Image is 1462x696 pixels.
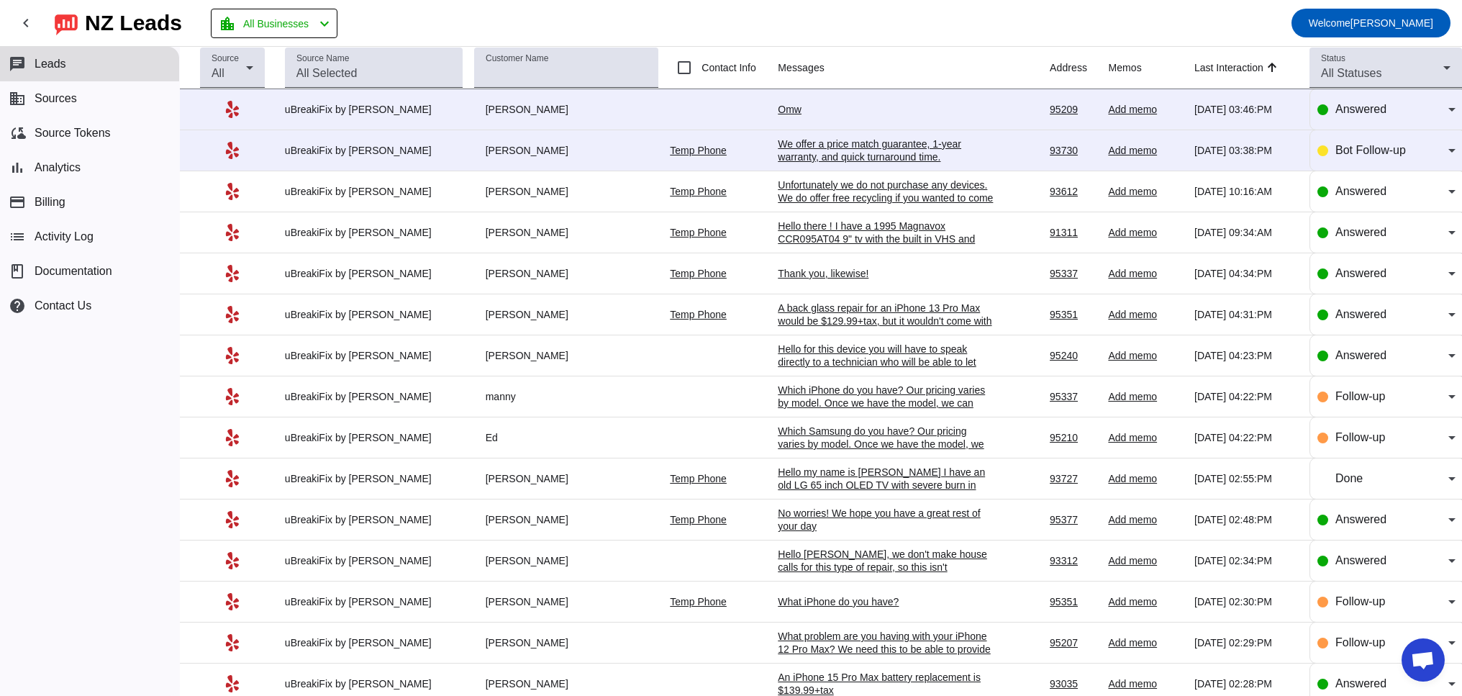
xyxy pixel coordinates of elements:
mat-icon: Yelp [224,183,241,200]
mat-icon: Yelp [224,470,241,487]
div: uBreakiFix by [PERSON_NAME] [285,677,463,690]
span: Follow-up [1335,595,1385,607]
a: Temp Phone [670,268,727,279]
span: Follow-up [1335,431,1385,443]
div: [DATE] 03:38:PM [1194,144,1298,157]
div: [DATE] 03:46:PM [1194,103,1298,116]
div: 95351 [1050,595,1096,608]
div: [PERSON_NAME] [474,226,659,239]
th: Address [1050,47,1108,89]
div: 95209 [1050,103,1096,116]
div: 95351 [1050,308,1096,321]
div: 95337 [1050,390,1096,403]
span: Documentation [35,265,112,278]
div: [PERSON_NAME] [474,636,659,649]
div: Hello [PERSON_NAME], we don't make house calls for this type of repair, so this isn't something w... [778,548,994,587]
mat-label: Source [212,54,239,63]
span: Answered [1335,103,1386,115]
div: [PERSON_NAME] [474,144,659,157]
div: [DATE] 04:22:PM [1194,390,1298,403]
div: [PERSON_NAME] [474,554,659,567]
div: Unfortunately we do not purchase any devices. We do offer free recycling if you wanted to come in... [778,178,994,217]
div: [DATE] 02:34:PM [1194,554,1298,567]
span: Welcome [1309,17,1350,29]
div: Last Interaction [1194,60,1263,75]
div: [DATE] 02:48:PM [1194,513,1298,526]
div: A back glass repair for an iPhone 13 Pro Max would be $129.99+tax, but it wouldn't come with an A... [778,302,994,366]
mat-icon: Yelp [224,675,241,692]
div: Add memo [1108,431,1183,444]
div: uBreakiFix by [PERSON_NAME] [285,636,463,649]
mat-icon: Yelp [224,306,241,323]
span: Answered [1335,349,1386,361]
div: [DATE] 02:55:PM [1194,472,1298,485]
mat-icon: Yelp [224,429,241,446]
a: Open chat [1402,638,1445,682]
mat-label: Source Name [296,54,349,63]
th: Messages [778,47,1050,89]
span: Answered [1335,308,1386,320]
div: Which Samsung do you have? Our pricing varies by model. Once we have the model, we can provide a ... [778,425,994,464]
mat-icon: Yelp [224,142,241,159]
label: Contact Info [699,60,756,75]
div: 93727 [1050,472,1096,485]
div: 93612 [1050,185,1096,198]
div: [PERSON_NAME] [474,513,659,526]
mat-icon: business [9,90,26,107]
span: Contact Us [35,299,91,312]
div: Thank you, likewise! [778,267,994,280]
div: Add memo [1108,185,1183,198]
span: Done [1335,472,1363,484]
div: uBreakiFix by [PERSON_NAME] [285,103,463,116]
div: [DATE] 04:23:PM [1194,349,1298,362]
div: uBreakiFix by [PERSON_NAME] [285,431,463,444]
a: Temp Phone [670,186,727,197]
div: Hello my name is [PERSON_NAME] I have an old LG 65 inch OLED TV with severe burn in and was wonde... [778,466,994,543]
span: Follow-up [1335,636,1385,648]
input: All Selected [296,65,451,82]
div: [DATE] 02:30:PM [1194,595,1298,608]
span: All Statuses [1321,67,1381,79]
mat-icon: payment [9,194,26,211]
div: uBreakiFix by [PERSON_NAME] [285,472,463,485]
div: [PERSON_NAME] [474,103,659,116]
div: Add memo [1108,472,1183,485]
div: uBreakiFix by [PERSON_NAME] [285,226,463,239]
div: What problem are you having with your iPhone 12 Pro Max? We need this to be able to provide a quote [778,630,994,669]
div: [PERSON_NAME] [474,185,659,198]
mat-icon: Yelp [224,511,241,528]
div: uBreakiFix by [PERSON_NAME] [285,595,463,608]
mat-label: Customer Name [486,54,548,63]
div: 91311 [1050,226,1096,239]
span: Leads [35,58,66,71]
mat-icon: bar_chart [9,159,26,176]
mat-icon: chat [9,55,26,73]
div: What iPhone do you have? [778,595,994,608]
span: Answered [1335,677,1386,690]
div: [PERSON_NAME] [474,308,659,321]
img: logo [55,11,78,35]
div: 95337 [1050,267,1096,280]
mat-icon: Yelp [224,224,241,241]
div: Add memo [1108,103,1183,116]
div: [DATE] 04:31:PM [1194,308,1298,321]
mat-icon: cloud_sync [9,125,26,142]
div: [PERSON_NAME] [474,595,659,608]
div: Add memo [1108,513,1183,526]
a: Temp Phone [670,227,727,238]
div: 93312 [1050,554,1096,567]
div: uBreakiFix by [PERSON_NAME] [285,554,463,567]
span: Sources [35,92,77,105]
mat-icon: chevron_left [316,15,333,32]
span: Answered [1335,226,1386,238]
mat-icon: location_city [219,15,236,32]
div: [DATE] 04:22:PM [1194,431,1298,444]
div: Add memo [1108,144,1183,157]
div: [PERSON_NAME] [474,349,659,362]
mat-icon: Yelp [224,347,241,364]
a: Temp Phone [670,309,727,320]
span: All [212,67,224,79]
span: All Businesses [243,14,309,34]
span: Follow-up [1335,390,1385,402]
div: No worries! We hope you have a great rest of your day [778,507,994,533]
